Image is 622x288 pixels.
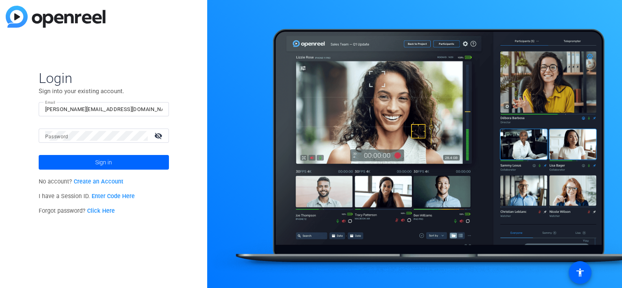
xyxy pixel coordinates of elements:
[87,207,115,214] a: Click Here
[92,193,135,200] a: Enter Code Here
[45,134,68,140] mat-label: Password
[74,178,123,185] a: Create an Account
[95,152,112,172] span: Sign in
[575,268,585,277] mat-icon: accessibility
[39,155,169,170] button: Sign in
[149,130,169,142] mat-icon: visibility_off
[39,87,169,96] p: Sign into your existing account.
[39,178,124,185] span: No account?
[39,207,115,214] span: Forgot password?
[45,100,55,105] mat-label: Email
[39,193,135,200] span: I have a Session ID.
[45,105,162,114] input: Enter Email Address
[6,6,105,28] img: blue-gradient.svg
[39,70,169,87] span: Login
